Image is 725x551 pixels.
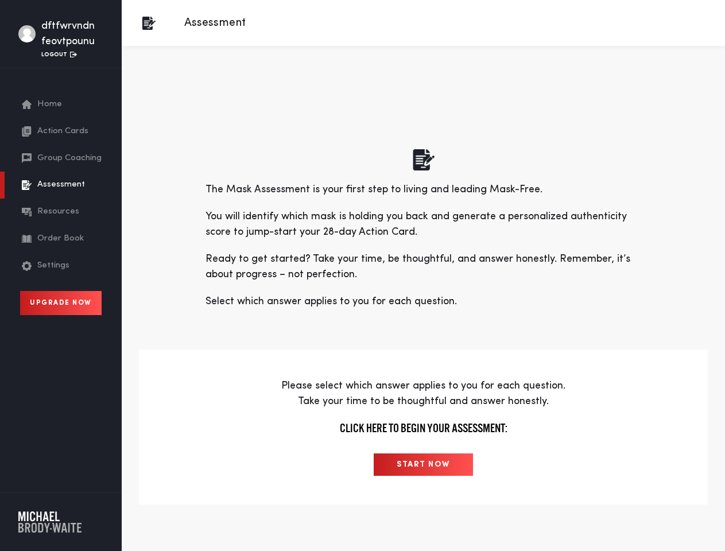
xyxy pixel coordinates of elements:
span: Settings [37,259,69,273]
span: Select which answer applies to you for each question. [206,296,457,306]
a: Action Cards [22,118,104,145]
p: Assessment [173,14,246,32]
a: Resources [22,199,104,226]
span: The Mask Assessment is your first step to living and leading Mask-Free. [206,184,542,195]
a: Order Book [22,226,104,253]
a: Group Coaching [22,145,104,172]
span: You will identify which mask is holding you back and generate a personalized authenticity score t... [206,211,627,237]
span: Ready to get started? Take your time, be thoughtful, and answer honestly. Remember, it’s about pr... [206,254,630,280]
p: Please select which answer applies to you for each question. Take your time to be thoughtful and ... [168,378,679,409]
input: START NOW [374,453,473,476]
span: Resources [37,205,79,219]
span: Home [37,98,62,111]
a: Upgrade Now [20,291,102,315]
span: Order Book [37,232,84,246]
a: Home [22,91,104,118]
span: Assessment [37,179,85,192]
span: Group Coaching [37,152,102,165]
a: Assessment [22,172,104,199]
a: Settings [22,253,104,280]
span: Action Cards [37,125,88,138]
div: dftfwrvndn feovtpounu [41,18,103,49]
a: Logout [41,52,77,57]
h4: Click here to begin your assessment: [168,421,679,436]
